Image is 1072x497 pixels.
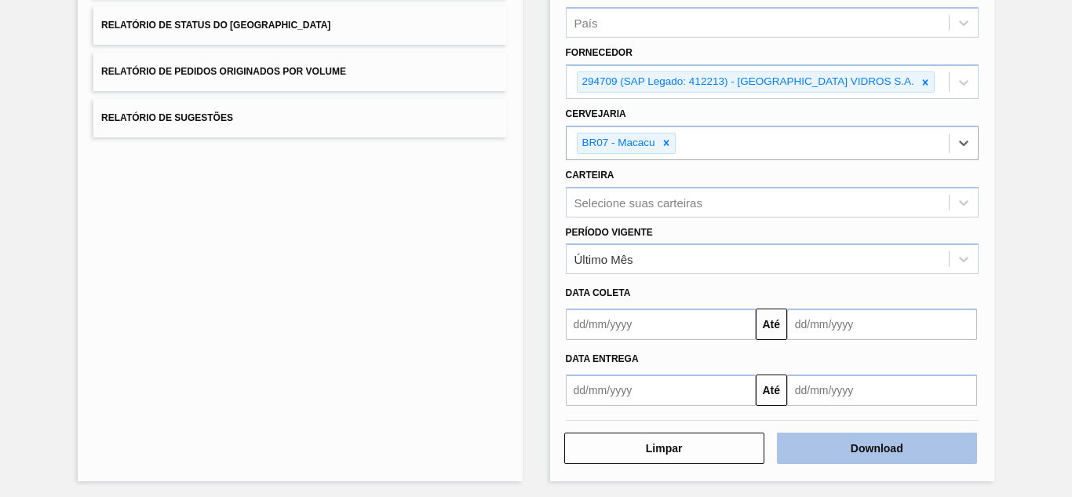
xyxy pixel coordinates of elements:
[93,53,506,91] button: Relatório de Pedidos Originados por Volume
[566,375,756,406] input: dd/mm/yyyy
[93,6,506,45] button: Relatório de Status do [GEOGRAPHIC_DATA]
[578,72,917,92] div: 294709 (SAP Legado: 412213) - [GEOGRAPHIC_DATA] VIDROS S.A.
[756,375,787,406] button: Até
[566,170,614,181] label: Carteira
[787,375,977,406] input: dd/mm/yyyy
[566,287,631,298] span: Data coleta
[574,253,633,266] div: Último Mês
[777,433,977,464] button: Download
[566,108,626,119] label: Cervejaria
[574,16,598,30] div: País
[566,227,653,238] label: Período Vigente
[578,133,658,153] div: BR07 - Macacu
[564,433,764,464] button: Limpar
[566,353,639,364] span: Data entrega
[101,112,233,123] span: Relatório de Sugestões
[101,66,346,77] span: Relatório de Pedidos Originados por Volume
[574,196,702,209] div: Selecione suas carteiras
[756,309,787,340] button: Até
[566,309,756,340] input: dd/mm/yyyy
[787,309,977,340] input: dd/mm/yyyy
[101,20,330,31] span: Relatório de Status do [GEOGRAPHIC_DATA]
[93,99,506,137] button: Relatório de Sugestões
[566,47,633,58] label: Fornecedor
